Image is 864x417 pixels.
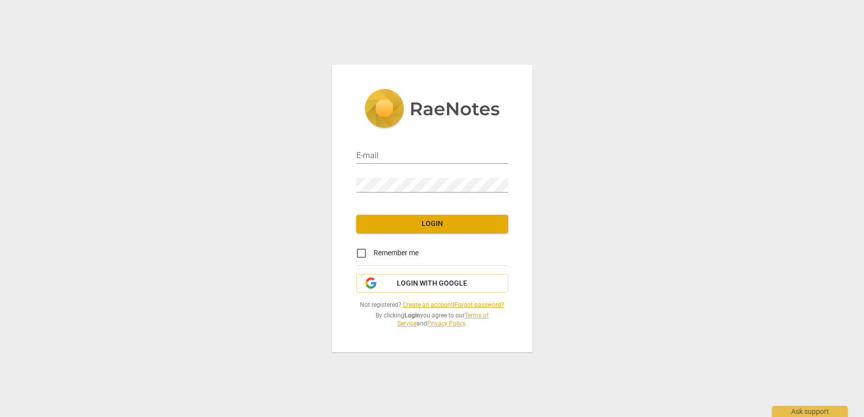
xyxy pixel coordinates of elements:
[403,301,453,308] a: Create an account
[397,279,467,289] span: Login with Google
[364,89,500,130] img: 5ac2273c67554f335776073100b6d88f.svg
[364,219,500,229] span: Login
[356,301,508,309] span: Not registered? |
[404,312,420,319] b: Login
[427,320,465,327] a: Privacy Policy
[356,215,508,233] button: Login
[356,274,508,293] button: Login with Google
[356,311,508,328] span: By clicking you agree to our and .
[374,248,419,258] span: Remember me
[455,301,504,308] a: Forgot password?
[772,406,848,417] div: Ask support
